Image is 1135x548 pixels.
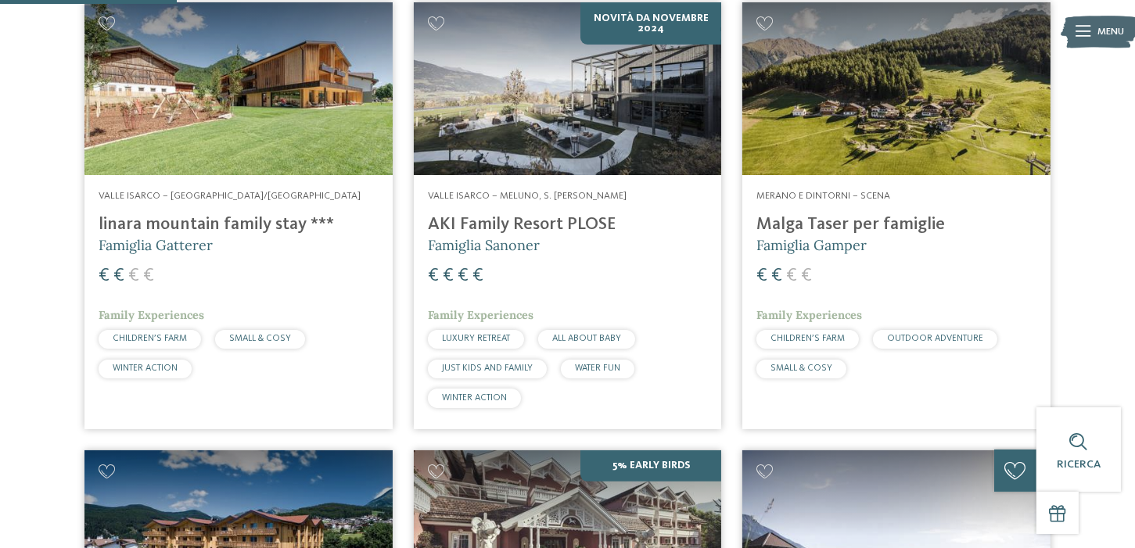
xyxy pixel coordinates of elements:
span: € [786,267,797,285]
span: € [458,267,469,285]
span: CHILDREN’S FARM [770,334,845,343]
span: WATER FUN [575,364,620,373]
span: € [472,267,483,285]
h4: linara mountain family stay *** [99,214,379,235]
img: Cercate un hotel per famiglie? Qui troverete solo i migliori! [84,2,393,175]
span: Family Experiences [99,308,204,322]
h4: AKI Family Resort PLOSE [428,214,708,235]
span: Valle Isarco – [GEOGRAPHIC_DATA]/[GEOGRAPHIC_DATA] [99,191,361,201]
span: JUST KIDS AND FAMILY [442,364,533,373]
span: Valle Isarco – Meluno, S. [PERSON_NAME] [428,191,627,201]
span: ALL ABOUT BABY [552,334,621,343]
span: Famiglia Sanoner [428,236,540,254]
span: Famiglia Gamper [756,236,867,254]
a: Cercate un hotel per famiglie? Qui troverete solo i migliori! Valle Isarco – [GEOGRAPHIC_DATA]/[G... [84,2,393,429]
span: SMALL & COSY [229,334,291,343]
span: WINTER ACTION [113,364,178,373]
span: SMALL & COSY [770,364,832,373]
span: WINTER ACTION [442,393,507,403]
span: € [99,267,110,285]
span: € [128,267,139,285]
span: Ricerca [1057,459,1101,470]
a: Cercate un hotel per famiglie? Qui troverete solo i migliori! Merano e dintorni – Scena Malga Tas... [742,2,1051,429]
span: Family Experiences [428,308,533,322]
span: Famiglia Gatterer [99,236,213,254]
span: € [771,267,782,285]
span: LUXURY RETREAT [442,334,510,343]
a: Cercate un hotel per famiglie? Qui troverete solo i migliori! NOVITÀ da novembre 2024 Valle Isarc... [414,2,722,429]
img: Cercate un hotel per famiglie? Qui troverete solo i migliori! [414,2,722,175]
span: € [756,267,767,285]
span: CHILDREN’S FARM [113,334,187,343]
span: € [428,267,439,285]
span: € [801,267,812,285]
span: OUTDOOR ADVENTURE [887,334,983,343]
span: € [443,267,454,285]
span: Family Experiences [756,308,862,322]
span: Merano e dintorni – Scena [756,191,890,201]
img: Cercate un hotel per famiglie? Qui troverete solo i migliori! [742,2,1051,175]
h4: Malga Taser per famiglie [756,214,1036,235]
span: € [143,267,154,285]
span: € [113,267,124,285]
